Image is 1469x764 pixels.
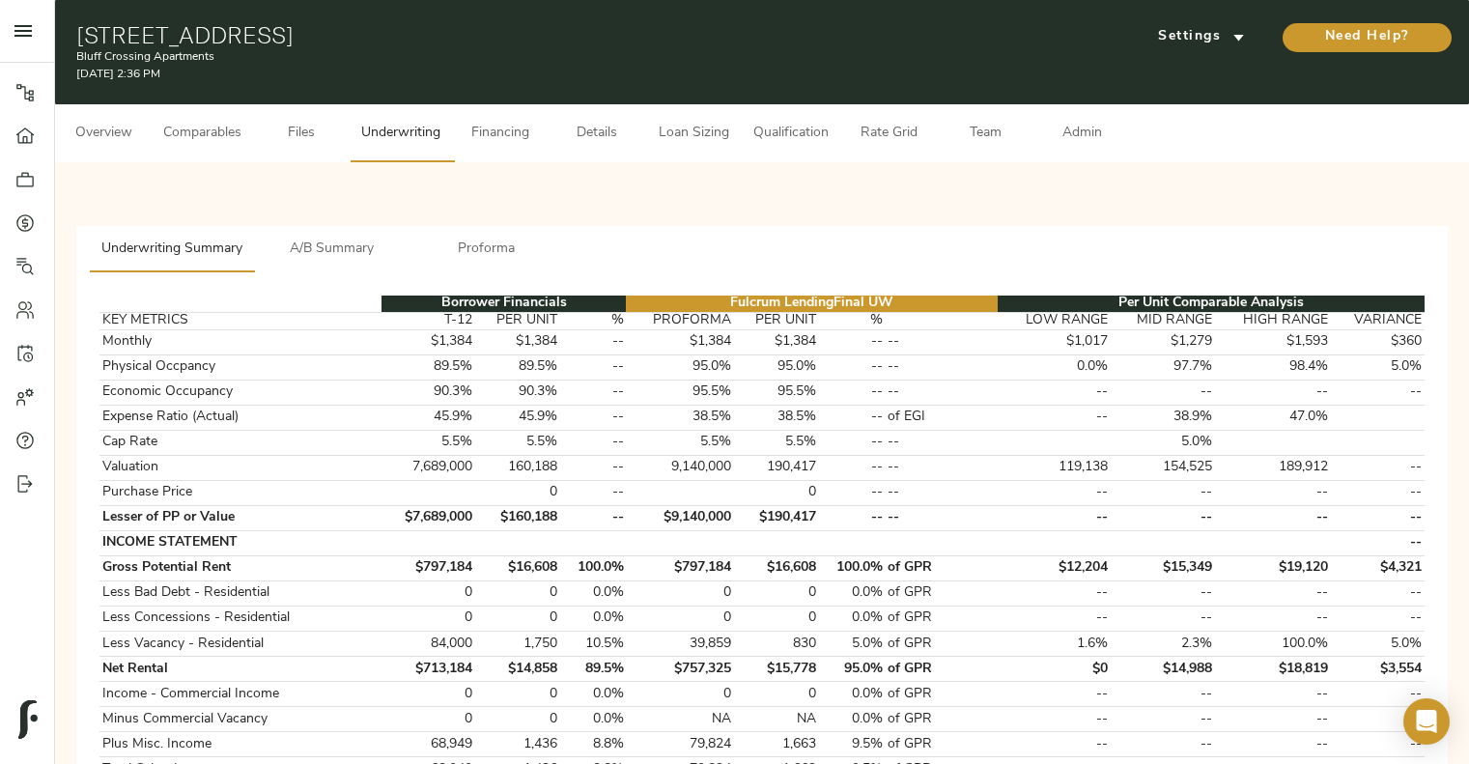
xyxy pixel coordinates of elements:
[76,21,991,48] h1: [STREET_ADDRESS]
[99,480,381,505] td: Purchase Price
[1111,380,1215,405] td: --
[99,455,381,480] td: Valuation
[998,682,1111,707] td: --
[99,405,381,430] td: Expense Ratio (Actual)
[381,455,475,480] td: 7,689,000
[734,682,819,707] td: 0
[475,707,560,732] td: 0
[886,555,999,580] td: of GPR
[475,380,560,405] td: 90.3%
[464,122,537,146] span: Financing
[753,122,829,146] span: Qualification
[99,354,381,380] td: Physical Occpancy
[560,707,627,732] td: 0.0%
[1214,380,1330,405] td: --
[626,455,733,480] td: 9,140,000
[852,122,925,146] span: Rate Grid
[734,632,819,657] td: 830
[626,430,733,455] td: 5.5%
[626,580,733,606] td: 0
[381,354,475,380] td: 89.5%
[1214,580,1330,606] td: --
[1111,430,1215,455] td: 5.0%
[99,430,381,455] td: Cap Rate
[381,296,627,313] th: Borrower Financials
[734,455,819,480] td: 190,417
[819,312,886,329] th: %
[819,606,886,631] td: 0.0%
[626,505,733,530] td: $9,140,000
[1129,22,1274,51] button: Settings
[99,505,381,530] td: Lesser of PP or Value
[626,657,733,682] td: $757,325
[99,530,381,555] td: INCOME STATEMENT
[475,505,560,530] td: $160,188
[998,380,1111,405] td: --
[734,732,819,757] td: 1,663
[475,329,560,354] td: $1,384
[1331,580,1425,606] td: --
[819,380,886,405] td: --
[819,329,886,354] td: --
[560,555,627,580] td: 100.0%
[1214,732,1330,757] td: --
[819,632,886,657] td: 5.0%
[1111,505,1215,530] td: --
[886,606,999,631] td: of GPR
[734,380,819,405] td: 95.5%
[381,657,475,682] td: $713,184
[948,122,1022,146] span: Team
[381,329,475,354] td: $1,384
[734,505,819,530] td: $190,417
[1331,530,1425,555] td: --
[99,632,381,657] td: Less Vacancy - Residential
[381,606,475,631] td: 0
[1111,657,1215,682] td: $14,988
[998,480,1111,505] td: --
[1403,698,1450,745] div: Open Intercom Messenger
[1111,682,1215,707] td: --
[163,122,241,146] span: Comparables
[886,455,999,480] td: --
[1331,632,1425,657] td: 5.0%
[420,238,551,262] span: Proforma
[475,632,560,657] td: 1,750
[626,329,733,354] td: $1,384
[381,380,475,405] td: 90.3%
[560,657,627,682] td: 89.5%
[381,732,475,757] td: 68,949
[99,606,381,631] td: Less Concessions - Residential
[998,505,1111,530] td: --
[886,732,999,757] td: of GPR
[1214,354,1330,380] td: 98.4%
[626,312,733,329] th: PROFORMA
[475,555,560,580] td: $16,608
[1331,505,1425,530] td: --
[1111,555,1215,580] td: $15,349
[886,657,999,682] td: of GPR
[475,430,560,455] td: 5.5%
[99,657,381,682] td: Net Rental
[99,707,381,732] td: Minus Commercial Vacancy
[1111,329,1215,354] td: $1,279
[560,122,634,146] span: Details
[1331,707,1425,732] td: --
[1331,732,1425,757] td: --
[1214,505,1330,530] td: --
[99,380,381,405] td: Economic Occupancy
[1302,25,1432,49] span: Need Help?
[381,682,475,707] td: 0
[381,312,475,329] th: T-12
[475,480,560,505] td: 0
[626,405,733,430] td: 38.5%
[560,732,627,757] td: 8.8%
[886,405,999,430] td: of EGI
[886,707,999,732] td: of GPR
[1331,329,1425,354] td: $360
[1283,23,1452,52] button: Need Help?
[475,657,560,682] td: $14,858
[1111,632,1215,657] td: 2.3%
[475,312,560,329] th: PER UNIT
[361,122,440,146] span: Underwriting
[1214,455,1330,480] td: 189,912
